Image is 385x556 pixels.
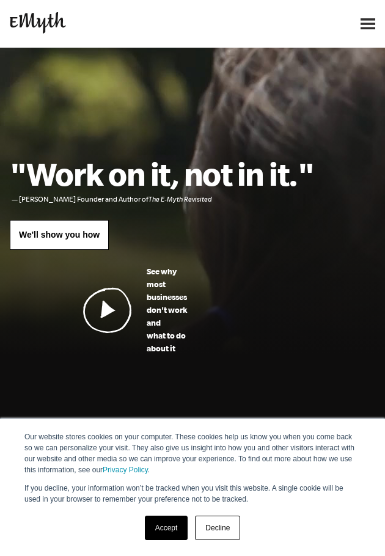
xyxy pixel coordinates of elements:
a: Decline [195,516,240,540]
a: Accept [145,516,188,540]
li: [PERSON_NAME] Founder and Author of [19,193,375,205]
iframe: Embedded CTA [222,10,351,37]
p: Our website stores cookies on your computer. These cookies help us know you when you come back so... [24,431,361,475]
p: See why most businesses don't work and what to do about it [147,265,187,355]
a: See why most businessesdon't work andwhat to do about it [83,265,138,355]
p: If you decline, your information won’t be tracked when you visit this website. A single cookie wi... [24,483,361,505]
span: We'll show you how [19,230,100,240]
a: We'll show you how [10,220,109,249]
h1: "Work on it, not in it." [10,155,375,193]
img: EMyth [10,12,66,34]
img: Play Video [83,287,132,333]
a: Privacy Policy [103,466,148,474]
img: Open Menu [361,18,375,29]
h2: Proven systems. A personal mentor. [10,416,364,478]
i: The E-Myth Revisited [148,195,212,203]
